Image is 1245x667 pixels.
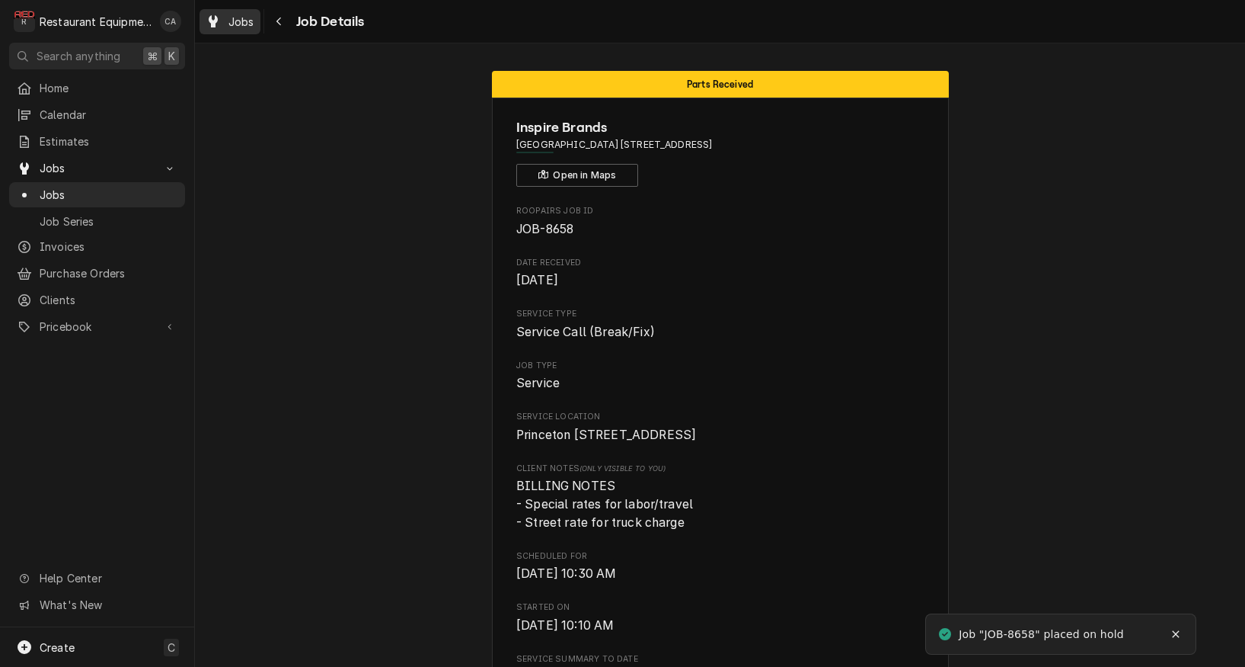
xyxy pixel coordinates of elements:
span: Service [516,376,560,390]
div: [object Object] [516,463,924,531]
div: Started On [516,601,924,634]
span: Scheduled For [516,565,924,583]
span: Service Type [516,323,924,342]
span: Pricebook [40,319,155,335]
span: Address [516,138,924,152]
div: Status [492,71,949,98]
span: Job Type [516,374,924,393]
span: Purchase Orders [40,265,177,281]
div: Roopairs Job ID [516,205,924,238]
span: Princeton [STREET_ADDRESS] [516,428,696,442]
span: [DATE] 10:30 AM [516,566,616,581]
a: Go to Jobs [9,156,185,181]
a: Job Series [9,209,185,234]
span: Jobs [228,14,254,30]
div: Date Received [516,257,924,290]
span: Scheduled For [516,550,924,563]
span: Job Type [516,360,924,372]
div: CA [160,11,181,32]
div: R [14,11,35,32]
div: Job Type [516,360,924,393]
span: Jobs [40,160,155,176]
div: Service Type [516,308,924,341]
span: Service Location [516,411,924,423]
span: Started On [516,601,924,614]
button: Navigate back [267,9,292,34]
span: Service Call (Break/Fix) [516,325,655,339]
div: Scheduled For [516,550,924,583]
div: Chrissy Adams's Avatar [160,11,181,32]
span: [DATE] 10:10 AM [516,618,614,633]
span: Estimates [40,133,177,149]
span: Jobs [40,187,177,203]
span: [object Object] [516,477,924,531]
span: K [168,48,175,64]
span: JOB-8658 [516,222,573,236]
a: Jobs [200,9,260,34]
div: Restaurant Equipment Diagnostics's Avatar [14,11,35,32]
a: Clients [9,287,185,313]
a: Go to Pricebook [9,314,185,339]
span: Date Received [516,271,924,290]
a: Estimates [9,129,185,154]
button: Search anything⌘K [9,43,185,69]
div: Restaurant Equipment Diagnostics [40,14,152,30]
span: Name [516,117,924,138]
a: Calendar [9,102,185,127]
button: Open in Maps [516,164,638,187]
span: C [168,640,175,656]
span: Create [40,641,75,654]
span: Roopairs Job ID [516,205,924,217]
span: Parts Received [687,79,753,89]
span: Search anything [37,48,120,64]
div: Client Information [516,117,924,187]
span: Help Center [40,570,176,586]
a: Jobs [9,182,185,207]
span: ⌘ [147,48,158,64]
span: Date Received [516,257,924,269]
a: Go to Help Center [9,566,185,591]
span: Invoices [40,239,177,255]
span: Job Details [292,11,365,32]
span: Calendar [40,107,177,123]
a: Home [9,75,185,101]
div: Service Location [516,411,924,444]
span: Roopairs Job ID [516,220,924,239]
span: Job Series [40,213,177,229]
span: Clients [40,292,177,308]
a: Invoices [9,234,185,259]
span: Started On [516,617,924,635]
a: Go to What's New [9,592,185,617]
a: Purchase Orders [9,261,185,286]
span: Home [40,80,177,96]
span: Client Notes [516,463,924,475]
span: Service Summary To Date [516,653,924,665]
span: Service Location [516,426,924,444]
span: (Only Visible to You) [579,464,666,473]
span: BILLING NOTES - Special rates for labor/travel - Street rate for truck charge [516,479,693,529]
span: Service Type [516,308,924,320]
span: [DATE] [516,273,558,287]
span: What's New [40,597,176,613]
div: Job "JOB-8658" placed on hold [959,627,1125,643]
